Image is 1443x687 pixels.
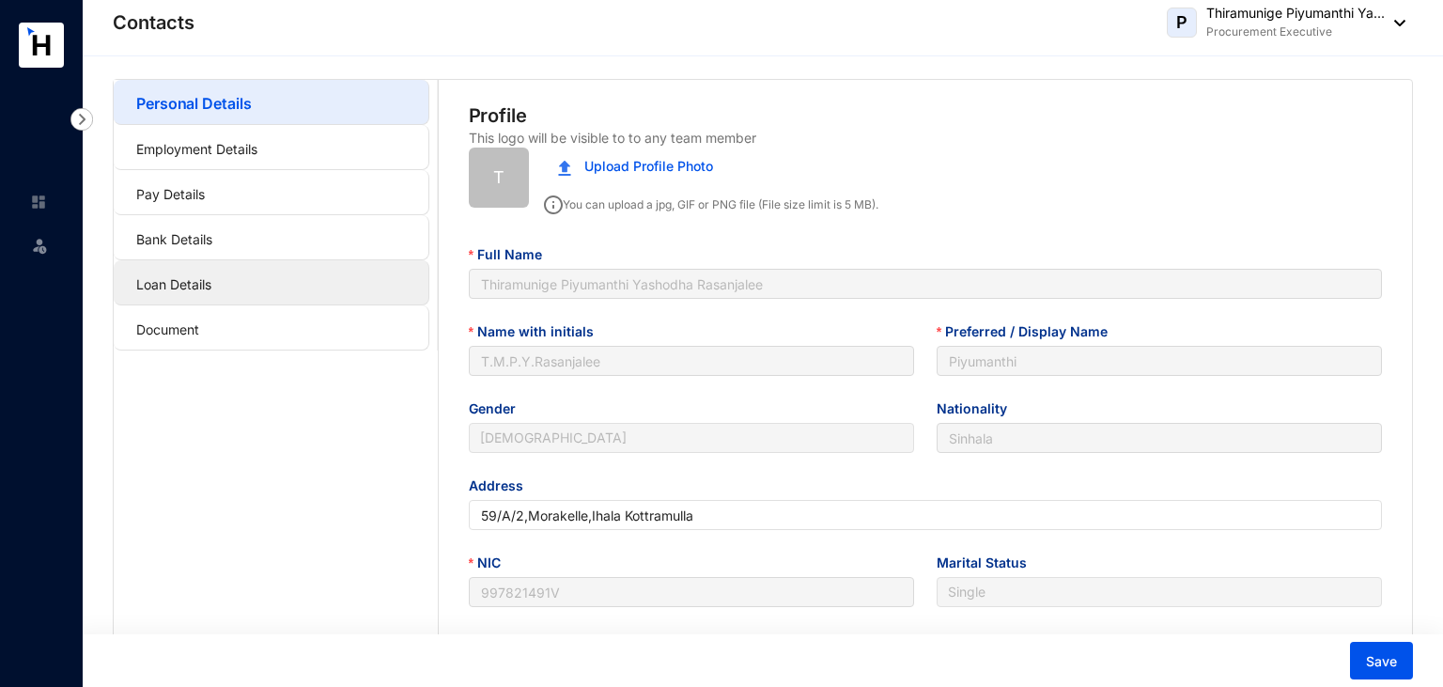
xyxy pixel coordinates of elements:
[937,398,1020,419] label: Nationality
[136,231,212,247] a: Bank Details
[1366,652,1397,671] span: Save
[469,346,914,376] input: Name with initials
[937,423,1382,453] input: Nationality
[70,108,93,131] img: nav-icon-right.af6afadce00d159da59955279c43614e.svg
[469,269,1383,299] input: Full Name
[544,195,563,214] img: info.ad751165ce926853d1d36026adaaebbf.svg
[544,189,878,214] p: You can upload a jpg, GIF or PNG file (File size limit is 5 MB).
[469,476,536,496] label: Address
[469,398,529,419] label: Gender
[136,321,199,337] a: Document
[469,577,914,607] input: NIC
[469,244,555,265] label: Full Name
[30,194,47,211] img: home-unselected.a29eae3204392db15eaf.svg
[558,160,571,176] img: upload.c0f81fc875f389a06f631e1c6d8834da.svg
[30,236,49,255] img: leave-unselected.2934df6273408c3f84d9.svg
[480,424,903,452] span: Female
[937,346,1382,376] input: Preferred / Display Name
[469,553,514,573] label: NIC
[1350,642,1413,679] button: Save
[15,183,60,221] li: Home
[937,553,1040,573] label: Marital Status
[1176,14,1187,31] span: P
[469,630,563,650] label: Date of Birth
[469,102,528,129] p: Profile
[1385,20,1405,26] img: dropdown-black.8e83cc76930a90b1a4fdb6d089b7bf3a.svg
[136,276,211,292] a: Loan Details
[469,129,756,148] p: This logo will be visible to to any team member
[469,500,1383,530] input: Address
[1206,4,1385,23] p: Thiramunige Piyumanthi Ya...
[493,164,504,191] span: T
[113,9,194,36] p: Contacts
[136,94,251,113] a: Personal Details
[1206,23,1385,41] p: Procurement Executive
[544,148,727,185] button: Upload Profile Photo
[136,141,257,157] a: Employment Details
[469,321,607,342] label: Name with initials
[584,156,713,177] span: Upload Profile Photo
[136,186,205,202] a: Pay Details
[948,578,1371,606] span: Single
[937,321,1121,342] label: Preferred / Display Name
